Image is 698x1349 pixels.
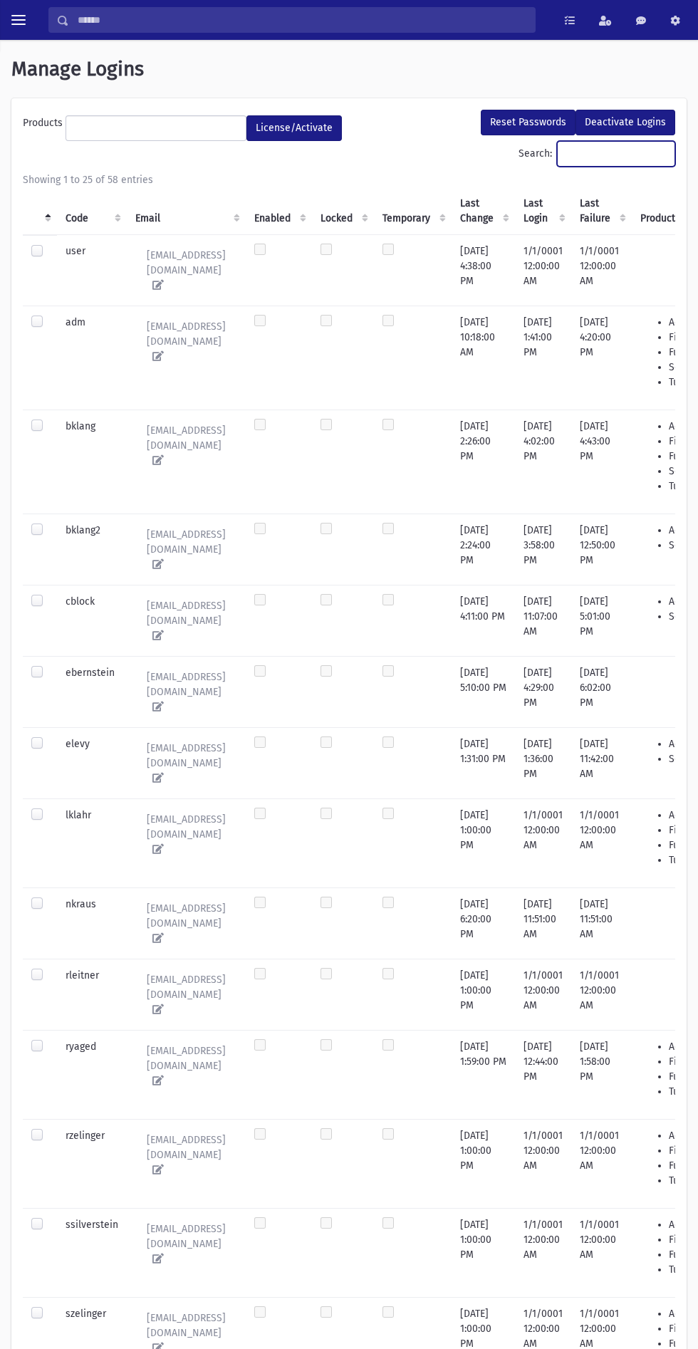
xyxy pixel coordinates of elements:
[57,887,127,959] td: nkraus
[452,959,515,1030] td: [DATE] 1:00:00 PM
[519,141,675,167] label: Search:
[135,244,237,297] a: [EMAIL_ADDRESS][DOMAIN_NAME]
[246,187,312,235] th: Enabled : activate to sort column ascending
[135,523,237,576] a: [EMAIL_ADDRESS][DOMAIN_NAME]
[571,187,632,235] th: Last Failure : activate to sort column ascending
[452,585,515,656] td: [DATE] 4:11:00 PM
[135,665,237,719] a: [EMAIL_ADDRESS][DOMAIN_NAME]
[23,115,66,135] label: Products
[515,656,571,727] td: [DATE] 4:29:00 PM
[57,1208,127,1297] td: ssilverstein
[515,187,571,235] th: Last Login : activate to sort column ascending
[11,57,687,81] h1: Manage Logins
[452,887,515,959] td: [DATE] 6:20:00 PM
[515,585,571,656] td: [DATE] 11:07:00 AM
[515,959,571,1030] td: 1/1/0001 12:00:00 AM
[135,1039,237,1093] a: [EMAIL_ADDRESS][DOMAIN_NAME]
[571,410,632,514] td: [DATE] 4:43:00 PM
[452,234,515,306] td: [DATE] 4:38:00 PM
[575,110,675,135] button: Deactivate Logins
[246,115,342,141] button: License/Activate
[312,187,374,235] th: Locked : activate to sort column ascending
[452,1208,515,1297] td: [DATE] 1:00:00 PM
[481,110,575,135] button: Reset Passwords
[57,1030,127,1119] td: ryaged
[571,1119,632,1208] td: 1/1/0001 12:00:00 AM
[515,234,571,306] td: 1/1/0001 12:00:00 AM
[571,514,632,585] td: [DATE] 12:50:00 PM
[571,1208,632,1297] td: 1/1/0001 12:00:00 AM
[452,187,515,235] th: Last Change : activate to sort column ascending
[452,514,515,585] td: [DATE] 2:24:00 PM
[23,172,675,187] div: Showing 1 to 25 of 58 entries
[452,1030,515,1119] td: [DATE] 1:59:00 PM
[57,727,127,798] td: elevy
[135,968,237,1021] a: [EMAIL_ADDRESS][DOMAIN_NAME]
[452,656,515,727] td: [DATE] 5:10:00 PM
[57,410,127,514] td: bklang
[6,7,31,33] button: toggle menu
[571,727,632,798] td: [DATE] 11:42:00 AM
[571,1030,632,1119] td: [DATE] 1:58:00 PM
[135,1217,237,1271] a: [EMAIL_ADDRESS][DOMAIN_NAME]
[69,7,535,33] input: Search
[57,798,127,887] td: lklahr
[515,727,571,798] td: [DATE] 1:36:00 PM
[515,1030,571,1119] td: [DATE] 12:44:00 PM
[571,959,632,1030] td: 1/1/0001 12:00:00 AM
[515,410,571,514] td: [DATE] 4:02:00 PM
[515,514,571,585] td: [DATE] 3:58:00 PM
[57,514,127,585] td: bklang2
[57,959,127,1030] td: rleitner
[571,306,632,410] td: [DATE] 4:20:00 PM
[557,141,675,167] input: Search:
[57,306,127,410] td: adm
[135,736,237,790] a: [EMAIL_ADDRESS][DOMAIN_NAME]
[571,887,632,959] td: [DATE] 11:51:00 AM
[571,234,632,306] td: 1/1/0001 12:00:00 AM
[452,306,515,410] td: [DATE] 10:18:00 AM
[452,410,515,514] td: [DATE] 2:26:00 PM
[515,798,571,887] td: 1/1/0001 12:00:00 AM
[127,187,246,235] th: Email : activate to sort column ascending
[57,1119,127,1208] td: rzelinger
[571,656,632,727] td: [DATE] 6:02:00 PM
[23,187,57,235] th: : activate to sort column descending
[515,1208,571,1297] td: 1/1/0001 12:00:00 AM
[135,315,237,368] a: [EMAIL_ADDRESS][DOMAIN_NAME]
[515,887,571,959] td: [DATE] 11:51:00 AM
[374,187,452,235] th: Temporary : activate to sort column ascending
[135,897,237,950] a: [EMAIL_ADDRESS][DOMAIN_NAME]
[452,798,515,887] td: [DATE] 1:00:00 PM
[57,187,127,235] th: Code : activate to sort column ascending
[57,656,127,727] td: ebernstein
[135,419,237,472] a: [EMAIL_ADDRESS][DOMAIN_NAME]
[135,808,237,861] a: [EMAIL_ADDRESS][DOMAIN_NAME]
[571,585,632,656] td: [DATE] 5:01:00 PM
[57,234,127,306] td: user
[515,1119,571,1208] td: 1/1/0001 12:00:00 AM
[571,798,632,887] td: 1/1/0001 12:00:00 AM
[135,1128,237,1182] a: [EMAIL_ADDRESS][DOMAIN_NAME]
[57,585,127,656] td: cblock
[135,594,237,647] a: [EMAIL_ADDRESS][DOMAIN_NAME]
[452,727,515,798] td: [DATE] 1:31:00 PM
[515,306,571,410] td: [DATE] 1:41:00 PM
[452,1119,515,1208] td: [DATE] 1:00:00 PM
